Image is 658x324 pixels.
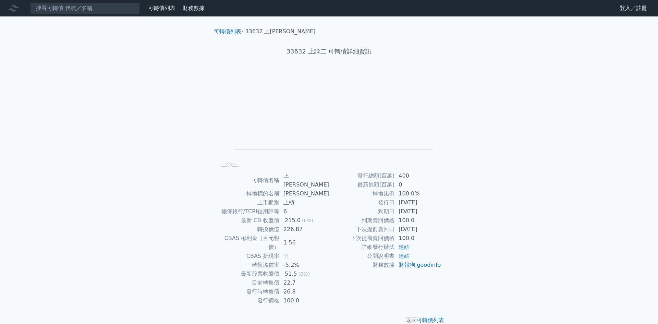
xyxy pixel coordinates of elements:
td: 最新餘額(百萬) [329,180,394,189]
td: 發行時轉換價 [217,287,279,296]
span: (0%) [298,271,310,277]
td: 最新 CB 收盤價 [217,216,279,225]
td: CBAS 權利金（百元報價） [217,234,279,252]
td: 發行價格 [217,296,279,305]
td: 22.7 [279,278,329,287]
td: 可轉債名稱 [217,171,279,189]
td: 上櫃 [279,198,329,207]
td: [DATE] [394,198,441,207]
a: goodinfo [417,262,441,268]
td: 擔保銀行/TCRI信用評等 [217,207,279,216]
div: 215.0 [283,216,302,225]
input: 搜尋可轉債 代號／名稱 [30,2,140,14]
td: 400 [394,171,441,180]
td: 226.87 [279,225,329,234]
a: 連結 [399,244,410,250]
td: [PERSON_NAME] [279,189,329,198]
td: 上[PERSON_NAME] [279,171,329,189]
td: 上市櫃別 [217,198,279,207]
a: 登入／註冊 [614,3,653,14]
td: , [394,261,441,269]
td: 轉換比例 [329,189,394,198]
td: 轉換價值 [217,225,279,234]
td: 詳細發行辦法 [329,243,394,252]
td: 6 [279,207,329,216]
a: 可轉債列表 [148,5,175,11]
td: 轉換標的名稱 [217,189,279,198]
td: [DATE] [394,225,441,234]
h1: 33632 上詮二 可轉債詳細資訊 [208,47,450,56]
td: 發行總額(百萬) [329,171,394,180]
span: 無 [283,253,289,259]
td: 轉換溢價率 [217,261,279,269]
td: 財務數據 [329,261,394,269]
td: 100.0 [394,216,441,225]
g: Chart [228,78,434,160]
a: 可轉債列表 [214,28,241,35]
td: 到期賣回價格 [329,216,394,225]
li: 33632 上[PERSON_NAME] [245,27,316,36]
td: 最新股票收盤價 [217,269,279,278]
td: 目前轉換價 [217,278,279,287]
li: › [214,27,243,36]
td: 公開說明書 [329,252,394,261]
span: (0%) [302,218,313,223]
td: 0 [394,180,441,189]
td: 100.0% [394,189,441,198]
td: 下次提前賣回價格 [329,234,394,243]
a: 財報狗 [399,262,415,268]
td: [DATE] [394,207,441,216]
td: 發行日 [329,198,394,207]
td: 26.8 [279,287,329,296]
td: 100.0 [394,234,441,243]
td: 1.56 [279,234,329,252]
a: 連結 [399,253,410,259]
td: 下次提前賣回日 [329,225,394,234]
a: 財務數據 [183,5,205,11]
td: 到期日 [329,207,394,216]
div: 51.5 [283,269,298,278]
td: -5.2% [279,261,329,269]
td: 100.0 [279,296,329,305]
td: CBAS 折現率 [217,252,279,261]
a: 可轉債列表 [417,317,444,323]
